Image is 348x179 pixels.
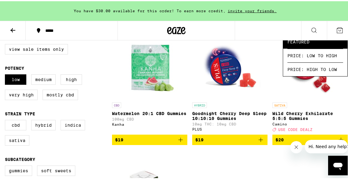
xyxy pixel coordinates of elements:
[272,133,348,144] button: Add to bag
[192,101,207,107] p: HYBRID
[287,47,343,61] span: Price: Low to High
[5,164,32,175] label: Gummies
[5,110,35,115] legend: Strain Type
[61,73,82,84] label: High
[272,110,348,120] p: Wild Cherry Exhilarate 5:5:5 Gummies
[272,37,348,133] a: Open page for Wild Cherry Exhilarate 5:5:5 Gummies from Camino
[112,110,187,115] p: Watermelon 20:1 CBD Gummies
[61,119,85,129] label: Indica
[192,126,268,130] div: PLUS
[192,37,268,133] a: Open page for Goodnight Cherry Deep Sleep 10:10:10 Gummies from PLUS
[31,73,56,84] label: Medium
[279,37,341,98] img: Camino - Wild Cherry Exhilarate 5:5:5 Gummies
[74,8,226,12] span: You have $30.00 available for this order! To earn more credit,
[119,37,180,98] img: Kanha - Watermelon 20:1 CBD Gummies
[226,8,279,12] span: invite your friends.
[287,34,343,47] span: Featured
[287,61,343,75] span: Price: High to Low
[112,37,187,133] a: Open page for Watermelon 20:1 CBD Gummies from Kanha
[192,133,268,144] button: Add to bag
[272,101,287,107] p: SATIVA
[5,73,26,84] label: Low
[192,121,268,125] p: 10mg THC: 10mg CBD
[43,88,78,99] label: Mostly CBD
[112,101,121,107] p: CBD
[5,88,38,99] label: Very High
[5,43,68,53] label: View Sale Items Only
[278,126,312,130] span: USE CODE DEALZ
[195,136,204,141] span: $19
[4,4,44,9] span: Hi. Need any help?
[112,116,187,120] p: 100mg CBD
[5,134,29,144] label: Sativa
[112,121,187,125] div: Kanha
[5,65,24,69] legend: Potency
[5,156,35,161] legend: Subcategory
[275,136,284,141] span: $20
[5,119,26,129] label: CBD
[31,119,56,129] label: Hybrid
[115,136,123,141] span: $19
[272,121,348,125] div: Camino
[192,110,268,120] p: Goodnight Cherry Deep Sleep 10:10:10 Gummies
[290,140,302,152] iframe: Close message
[305,139,348,152] iframe: Message from company
[112,133,187,144] button: Add to bag
[328,155,348,174] iframe: Button to launch messaging window
[37,164,75,175] label: Soft Sweets
[199,37,260,98] img: PLUS - Goodnight Cherry Deep Sleep 10:10:10 Gummies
